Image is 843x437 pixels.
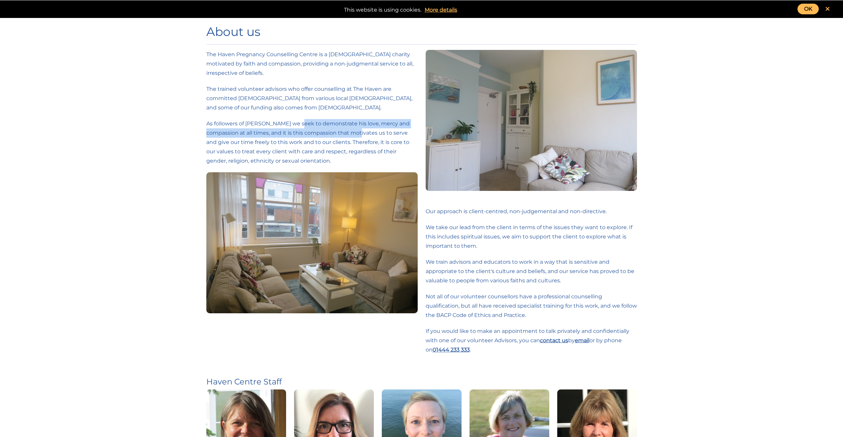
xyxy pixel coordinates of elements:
[426,292,637,320] p: Not all of our volunteer counsellors have a professional counselling qualification, but all have ...
[206,84,418,112] p: The trained volunteer advisors who offer counselling at The Haven are committed [DEMOGRAPHIC_DATA...
[426,223,637,251] p: We take our lead from the client in terms of the issues they want to explore. If this includes sp...
[7,4,836,15] div: This website is using cookies.
[797,4,819,14] a: OK
[426,327,637,355] p: If you would like to make an appointment to talk privately and confidentially with one of our vol...
[206,377,637,387] h3: Haven Centre Staff
[433,347,470,353] a: 01444 233 333
[421,5,461,15] a: More details
[575,337,589,344] a: email
[426,50,637,191] img: The Haven's counselling room from another angle
[206,25,637,39] h1: About us
[206,119,418,166] p: As followers of [PERSON_NAME] we seek to demonstrate his love, mercy and compassion at all times,...
[426,207,637,216] p: Our approach is client-centred, non-judgemental and non-directive.
[206,50,418,78] p: The Haven Pregnancy Counselling Centre is a [DEMOGRAPHIC_DATA] charity motivated by faith and com...
[206,172,418,313] img: The Haven's counselling room
[540,337,568,344] a: contact us
[426,257,637,285] p: We train advisors and educators to work in a way that is sensitive and appropriate to the client'...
